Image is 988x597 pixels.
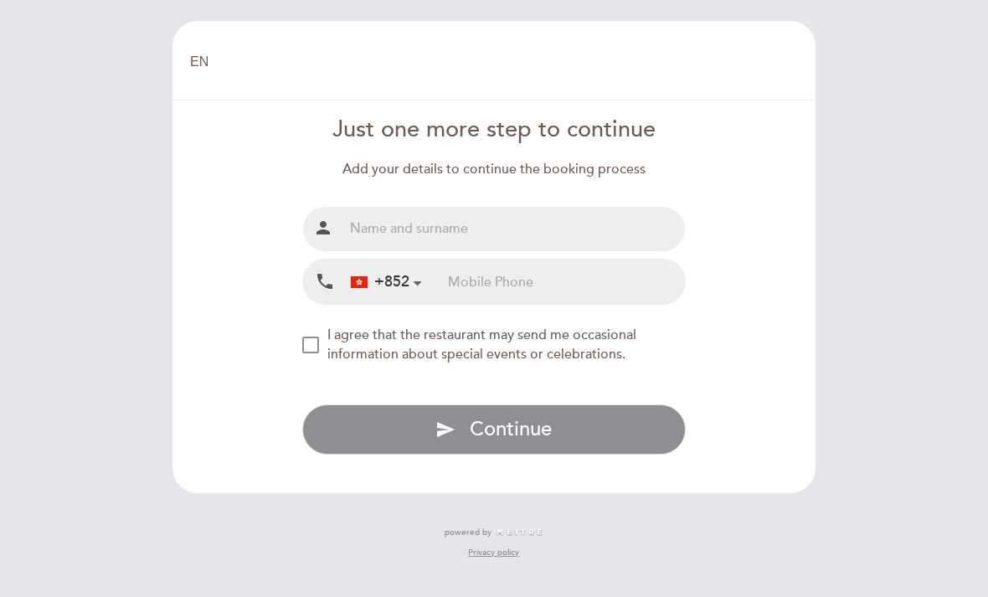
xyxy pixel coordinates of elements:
[343,207,686,251] input: Name and surname
[470,417,552,441] span: Continue
[351,271,409,293] div: +852
[315,271,335,292] i: local_phone
[302,114,687,147] div: Just one more step to continue
[435,419,455,440] i: send
[327,327,636,363] span: I agree that the restaurant may send me occasional information about special events or celebrations.
[302,160,687,179] div: Add your details to continue the booking process
[496,528,543,537] img: MEITRE
[344,260,428,303] div: Hong Kong (香港): +852
[448,260,685,304] input: Mobile Phone
[445,527,491,538] span: powered by
[302,326,687,364] md-checkbox: NEW_MODAL_AGREE_RESTAURANT_SEND_OCCASIONAL_INFO
[302,404,687,455] button: send Continue
[468,547,519,558] a: Privacy policy
[445,527,543,538] a: powered by
[313,218,333,238] i: person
